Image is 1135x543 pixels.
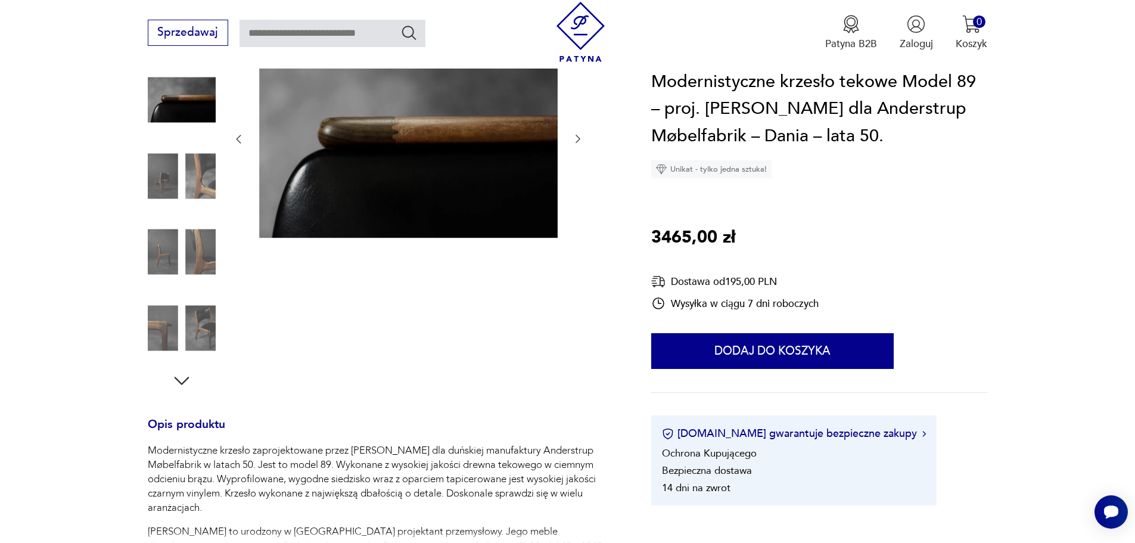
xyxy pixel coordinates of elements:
[825,15,877,51] button: Patyna B2B
[148,66,216,134] img: Zdjęcie produktu Modernistyczne krzesło tekowe Model 89 – proj. Erik Buch dla Anderstrup Møbelfab...
[148,443,617,515] p: Modernistyczne krzesło zaprojektowane przez [PERSON_NAME] dla duńskiej manufaktury Anderstrup Møb...
[962,15,981,33] img: Ikona koszyka
[148,20,228,46] button: Sprzedawaj
[148,218,216,286] img: Zdjęcie produktu Modernistyczne krzesło tekowe Model 89 – proj. Erik Buch dla Anderstrup Møbelfab...
[662,464,752,478] li: Bezpieczna dostawa
[400,24,418,41] button: Szukaj
[651,161,772,179] div: Unikat - tylko jedna sztuka!
[259,39,558,238] img: Zdjęcie produktu Modernistyczne krzesło tekowe Model 89 – proj. Erik Buch dla Anderstrup Møbelfab...
[662,482,730,495] li: 14 dni na zwrot
[662,427,926,442] button: [DOMAIN_NAME] gwarantuje bezpieczne zakupy
[825,37,877,51] p: Patyna B2B
[922,431,926,437] img: Ikona strzałki w prawo
[662,428,674,440] img: Ikona certyfikatu
[651,275,666,290] img: Ikona dostawy
[973,15,985,28] div: 0
[900,37,933,51] p: Zaloguj
[651,334,894,370] button: Dodaj do koszyka
[956,15,987,51] button: 0Koszyk
[651,69,987,150] h1: Modernistyczne krzesło tekowe Model 89 – proj. [PERSON_NAME] dla Anderstrup Møbelfabrik – Dania –...
[907,15,925,33] img: Ikonka użytkownika
[842,15,860,33] img: Ikona medalu
[1094,495,1128,529] iframe: Smartsupp widget button
[956,37,987,51] p: Koszyk
[825,15,877,51] a: Ikona medaluPatyna B2B
[656,165,667,175] img: Ikona diamentu
[651,275,819,290] div: Dostawa od 195,00 PLN
[148,294,216,362] img: Zdjęcie produktu Modernistyczne krzesło tekowe Model 89 – proj. Erik Buch dla Anderstrup Møbelfab...
[651,297,819,311] div: Wysyłka w ciągu 7 dni roboczych
[551,2,611,62] img: Patyna - sklep z meblami i dekoracjami vintage
[148,142,216,210] img: Zdjęcie produktu Modernistyczne krzesło tekowe Model 89 – proj. Erik Buch dla Anderstrup Møbelfab...
[900,15,933,51] button: Zaloguj
[662,447,757,461] li: Ochrona Kupującego
[148,420,617,444] h3: Opis produktu
[651,225,735,252] p: 3465,00 zł
[148,29,228,38] a: Sprzedawaj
